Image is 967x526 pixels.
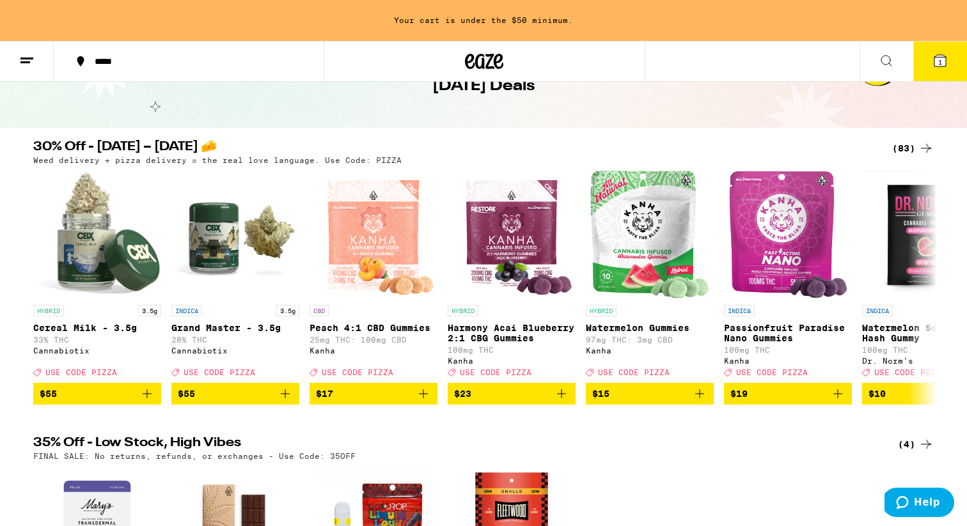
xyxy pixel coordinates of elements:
p: 97mg THC: 3mg CBD [586,336,714,344]
a: Open page for Peach 4:1 CBD Gummies from Kanha [310,171,437,383]
span: USE CODE PIZZA [184,368,255,376]
div: Cannabiotix [171,346,299,355]
button: Add to bag [171,383,299,405]
p: FINAL SALE: No returns, refunds, or exchanges - Use Code: 35OFF [33,452,356,460]
div: Cannabiotix [33,346,161,355]
p: 3.5g [138,305,161,316]
p: HYBRID [586,305,617,316]
button: Add to bag [448,383,576,405]
p: CBD [310,305,329,316]
p: 100mg THC [448,346,576,354]
button: Add to bag [33,383,161,405]
h2: 30% Off - [DATE] – [DATE] 🧀 [33,141,871,156]
p: INDICA [171,305,202,316]
p: INDICA [724,305,755,316]
p: Watermelon Gummies [586,323,714,333]
img: Kanha - Harmony Acai Blueberry 2:1 CBG Gummies [449,171,574,298]
a: Open page for Grand Master - 3.5g from Cannabiotix [171,171,299,383]
a: Open page for Watermelon Gummies from Kanha [586,171,714,383]
p: HYBRID [448,305,478,316]
span: USE CODE PIZZA [736,368,808,376]
p: Passionfruit Paradise Nano Gummies [724,323,852,343]
h2: 35% Off - Low Stock, High Vibes [33,437,871,452]
button: Add to bag [310,383,437,405]
p: 28% THC [171,336,299,344]
p: Grand Master - 3.5g [171,323,299,333]
img: Kanha - Watermelon Gummies [590,171,709,298]
div: Kanha [586,346,714,355]
img: Kanha - Passionfruit Paradise Nano Gummies [728,171,847,298]
img: Cannabiotix - Grand Master - 3.5g [171,171,299,298]
p: 25mg THC: 100mg CBD [310,336,437,344]
span: $23 [454,389,471,399]
p: 3.5g [276,305,299,316]
div: Kanha [448,357,576,365]
p: Harmony Acai Blueberry 2:1 CBG Gummies [448,323,576,343]
span: USE CODE PIZZA [874,368,946,376]
p: Cereal Milk - 3.5g [33,323,161,333]
button: 1 [913,42,967,81]
a: Open page for Harmony Acai Blueberry 2:1 CBG Gummies from Kanha [448,171,576,383]
span: USE CODE PIZZA [322,368,393,376]
p: HYBRID [33,305,64,316]
span: $17 [316,389,333,399]
span: $55 [178,389,195,399]
img: Cannabiotix - Cereal Milk - 3.5g [33,171,161,298]
a: (83) [892,141,934,156]
p: 100mg THC [724,346,852,354]
span: $10 [869,389,886,399]
button: Add to bag [586,383,714,405]
span: $15 [592,389,609,399]
span: $55 [40,389,57,399]
span: $19 [730,389,748,399]
p: Peach 4:1 CBD Gummies [310,323,437,333]
div: Kanha [724,357,852,365]
span: USE CODE PIZZA [460,368,531,376]
a: (4) [898,437,934,452]
div: Kanha [310,346,437,355]
button: Add to bag [724,383,852,405]
span: 1 [938,58,942,66]
span: USE CODE PIZZA [45,368,117,376]
span: USE CODE PIZZA [598,368,670,376]
iframe: Opens a widget where you can find more information [884,488,954,520]
img: Kanha - Peach 4:1 CBD Gummies [311,171,436,298]
p: INDICA [862,305,893,316]
a: Open page for Passionfruit Paradise Nano Gummies from Kanha [724,171,852,383]
h1: [DATE] Deals [432,75,535,97]
p: Weed delivery + pizza delivery = the real love language. Use Code: PIZZA [33,156,402,164]
a: Open page for Cereal Milk - 3.5g from Cannabiotix [33,171,161,383]
p: 33% THC [33,336,161,344]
